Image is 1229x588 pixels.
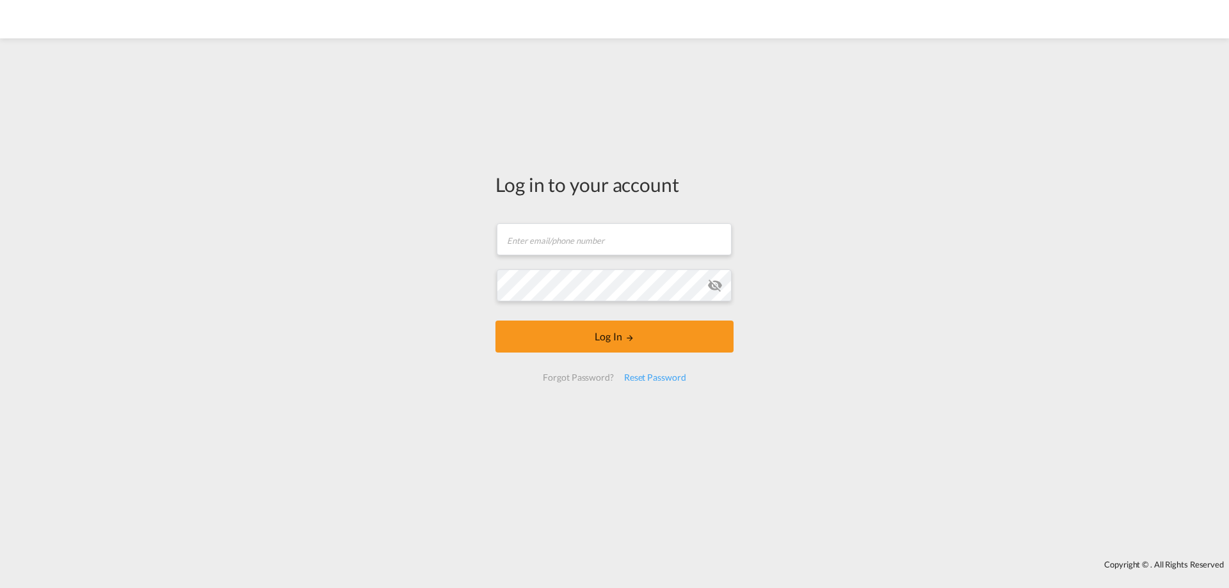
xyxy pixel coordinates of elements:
div: Reset Password [619,366,691,389]
div: Log in to your account [495,171,734,198]
button: LOGIN [495,321,734,353]
md-icon: icon-eye-off [707,278,723,293]
input: Enter email/phone number [497,223,732,255]
div: Forgot Password? [538,366,618,389]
